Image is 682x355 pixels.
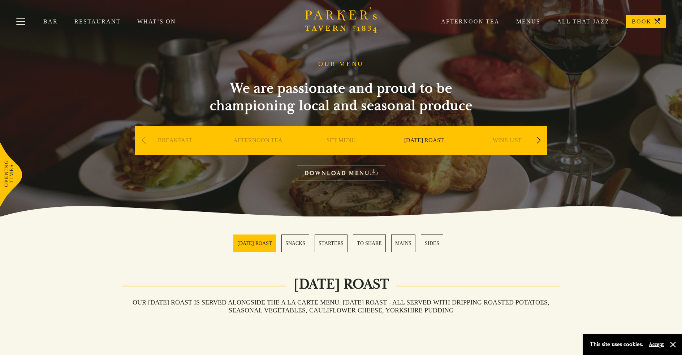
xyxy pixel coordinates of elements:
[391,235,415,252] a: 5 / 6
[467,126,547,176] div: 5 / 9
[122,298,560,314] h3: Our [DATE] roast is served alongside the A La Carte menu. [DATE] ROAST - All served with dripping...
[233,235,276,252] a: 1 / 6
[218,126,298,176] div: 2 / 9
[353,235,386,252] a: 4 / 6
[493,137,522,166] a: WINE LIST
[327,137,356,166] a: SET MENU
[590,339,643,350] p: This site uses cookies.
[384,126,464,176] div: 4 / 9
[315,235,348,252] a: 3 / 6
[281,235,309,252] a: 2 / 6
[404,137,444,166] a: [DATE] ROAST
[286,276,396,293] h2: [DATE] ROAST
[158,137,192,166] a: BREAKFAST
[233,137,282,166] a: AFTERNOON TEA
[649,341,664,348] button: Accept
[135,126,215,176] div: 1 / 9
[301,126,381,176] div: 3 / 9
[534,132,543,148] div: Next slide
[421,235,443,252] a: 6 / 6
[197,80,485,114] h2: We are passionate and proud to be championing local and seasonal produce
[297,166,385,180] a: DOWNLOAD MENU
[669,341,677,348] button: Close and accept
[318,60,364,68] h1: OUR MENU
[139,132,148,148] div: Previous slide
